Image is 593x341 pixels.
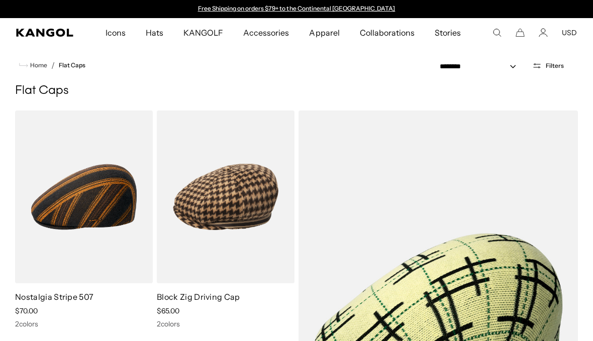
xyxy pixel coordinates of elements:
[16,29,74,37] a: Kangol
[435,18,461,47] span: Stories
[106,18,126,47] span: Icons
[15,306,38,315] span: $70.00
[157,306,179,315] span: $65.00
[516,28,525,37] button: Cart
[562,28,577,37] button: USD
[299,18,349,47] a: Apparel
[146,18,163,47] span: Hats
[193,5,400,13] div: Announcement
[95,18,136,47] a: Icons
[492,28,502,37] summary: Search here
[15,110,153,283] img: Nostalgia Stripe 507
[350,18,425,47] a: Collaborations
[546,62,564,69] span: Filters
[173,18,233,47] a: KANGOLF
[28,62,47,69] span: Home
[183,18,223,47] span: KANGOLF
[47,59,55,71] li: /
[157,319,294,328] div: 2 colors
[526,61,570,70] button: Open filters
[59,62,85,69] a: Flat Caps
[19,61,47,70] a: Home
[233,18,299,47] a: Accessories
[15,319,153,328] div: 2 colors
[157,292,240,302] a: Block Zig Driving Cap
[15,292,93,302] a: Nostalgia Stripe 507
[136,18,173,47] a: Hats
[539,28,548,37] a: Account
[425,18,471,47] a: Stories
[198,5,396,12] a: Free Shipping on orders $79+ to the Continental [GEOGRAPHIC_DATA]
[193,5,400,13] div: 1 of 2
[309,18,339,47] span: Apparel
[243,18,289,47] span: Accessories
[157,110,294,283] img: Block Zig Driving Cap
[15,83,578,98] h1: Flat Caps
[193,5,400,13] slideshow-component: Announcement bar
[436,61,526,72] select: Sort by: Featured
[360,18,415,47] span: Collaborations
